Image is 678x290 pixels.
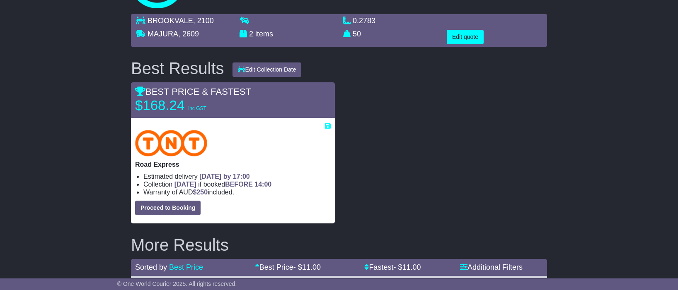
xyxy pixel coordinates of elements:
[364,263,421,271] a: Fastest- $11.00
[135,161,331,168] p: Road Express
[353,30,361,38] span: 50
[302,263,321,271] span: 11.00
[188,105,206,111] span: inc GST
[199,173,250,180] span: [DATE] by 17:00
[393,263,421,271] span: - $
[232,62,302,77] button: Edit Collection Date
[148,30,178,38] span: MAJURA
[293,263,321,271] span: - $
[135,130,207,156] img: TNT Domestic: Road Express
[447,30,484,44] button: Edit quote
[196,189,208,196] span: 250
[255,263,321,271] a: Best Price- $11.00
[131,236,547,254] h2: More Results
[127,59,228,77] div: Best Results
[353,17,375,25] span: 0.2783
[169,263,203,271] a: Best Price
[460,263,523,271] a: Additional Filters
[254,181,271,188] span: 14:00
[174,181,196,188] span: [DATE]
[135,201,201,215] button: Proceed to Booking
[135,263,167,271] span: Sorted by
[255,30,273,38] span: items
[148,17,193,25] span: BROOKVALE
[143,173,331,180] li: Estimated delivery
[178,30,199,38] span: , 2609
[143,188,331,196] li: Warranty of AUD included.
[135,97,239,114] p: $168.24
[249,30,253,38] span: 2
[143,180,331,188] li: Collection
[135,86,251,97] span: BEST PRICE & FASTEST
[402,263,421,271] span: 11.00
[174,181,271,188] span: if booked
[193,17,214,25] span: , 2100
[225,181,253,188] span: BEFORE
[193,189,208,196] span: $
[117,280,237,287] span: © One World Courier 2025. All rights reserved.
